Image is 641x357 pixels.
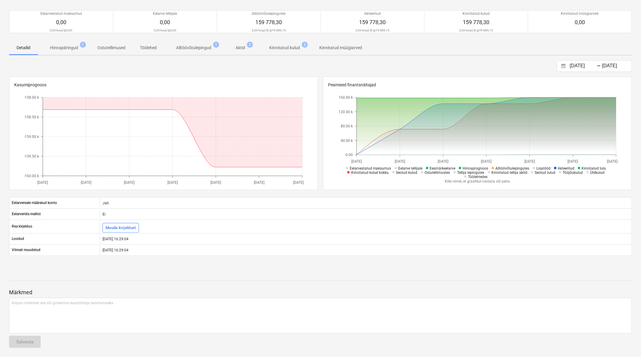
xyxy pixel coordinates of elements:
[463,166,488,171] span: Hinnaprognoos
[339,110,353,114] tspan: 120.00 k
[590,171,605,175] span: Üldkulud
[12,224,32,229] p: Rea kirjeldus
[24,95,39,100] tspan: -158.00 k
[575,19,585,25] span: 0,00
[558,166,575,171] span: Akteeritud
[167,181,178,185] tspan: [DATE]
[154,28,176,32] p: 0,00 kmpl @ 0,00
[176,45,211,51] p: Alltöövõtulepingud
[97,45,125,51] p: Ostutellimused
[607,160,617,164] tspan: [DATE]
[124,181,134,185] tspan: [DATE]
[14,82,313,88] p: Kasumiprognoos
[12,247,40,253] p: Viimati muudetud
[16,45,31,51] p: Detailid
[341,139,353,143] tspan: 40.00 k
[252,28,286,32] p: 2,00 kmpl, tk @ 79 889,15
[100,245,632,255] div: [DATE] 16:29:04
[463,11,490,16] p: Kinnitatud kulud
[558,63,569,70] button: Interact with the calendar and add the check-in date for your trip.
[339,179,616,184] p: Kliki nimel, et graafikul näidata või peita
[256,19,282,25] span: 159 778,30
[160,19,170,25] span: 0,00
[563,171,583,175] span: Tööjõukulud
[568,160,578,164] tspan: [DATE]
[24,115,39,119] tspan: -158.50 k
[100,198,632,208] div: Jah
[293,181,304,185] tspan: [DATE]
[425,171,450,175] span: Ostutellimustes
[524,160,535,164] tspan: [DATE]
[328,82,627,88] p: Peamised finantsnäitajad
[37,181,48,185] tspan: [DATE]
[252,11,286,16] p: Alltöövõtulepingutes
[396,171,418,175] span: Seotud kulud
[430,166,456,171] span: Eesmärkeelarve
[235,45,245,51] p: Aktid
[12,200,57,206] p: Eelarvereale määratud konto
[9,289,632,296] p: Märkmed
[537,166,551,171] span: Lisatööd
[438,160,448,164] tspan: [DATE]
[597,64,601,68] div: -
[492,171,528,175] span: Kinnitatud tellija aktid
[81,181,91,185] tspan: [DATE]
[247,42,253,48] span: 3
[12,212,41,217] p: Eelarverida mallist
[254,181,264,185] tspan: [DATE]
[100,234,632,244] div: [DATE] 16:29:04
[302,42,308,48] span: 3
[457,171,485,175] span: Tellija lepingutes
[535,171,556,175] span: Seotud tulud
[106,225,136,231] div: Muuda kirjeldust
[481,160,492,164] tspan: [DATE]
[355,28,390,32] p: 2,00 kmpl, tk @ 79 889,15
[80,42,86,48] span: 1
[213,42,219,48] span: 1
[399,166,423,171] span: Eelarve tellijale
[140,45,157,51] p: Töölehed
[56,19,66,25] span: 0,00
[319,45,362,51] p: Kinnitatud müügiarved
[468,175,488,179] span: Töölehtedes
[496,166,529,171] span: Alltöövõtulepingutes
[601,62,632,70] input: Lõpp
[40,11,82,16] p: Eelarvestatud maksumus
[24,154,39,158] tspan: -159.50 k
[459,28,493,32] p: 2,00 kmpl, tk @ 79 889,15
[339,95,353,100] tspan: 160.00 k
[24,135,39,139] tspan: -159.00 k
[12,236,24,241] p: Loodud
[210,181,221,185] tspan: [DATE]
[582,166,606,171] span: Kinnitatud tulu
[103,223,139,233] button: Muuda kirjeldust
[569,62,599,70] input: Algus
[100,209,632,219] div: Ei
[351,171,389,175] span: Kinnitatud kulud kokku
[24,174,39,178] tspan: -160.00 k
[350,166,391,171] span: Eelarvestatud maksumus
[359,19,386,25] span: 159 778,30
[341,124,353,128] tspan: 80.00 k
[50,28,73,32] p: 0,00 kmpl @ 0,00
[463,19,490,25] span: 159 778,30
[561,11,599,16] p: Kinnitatud müügiarved
[50,45,78,51] p: Hinnapäringud
[346,153,353,157] tspan: 0.00
[395,160,405,164] tspan: [DATE]
[351,160,362,164] tspan: [DATE]
[153,11,177,16] p: Eelarve tellijale
[269,45,300,51] p: Kinnitatud kulud
[364,11,381,16] p: Akteeritud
